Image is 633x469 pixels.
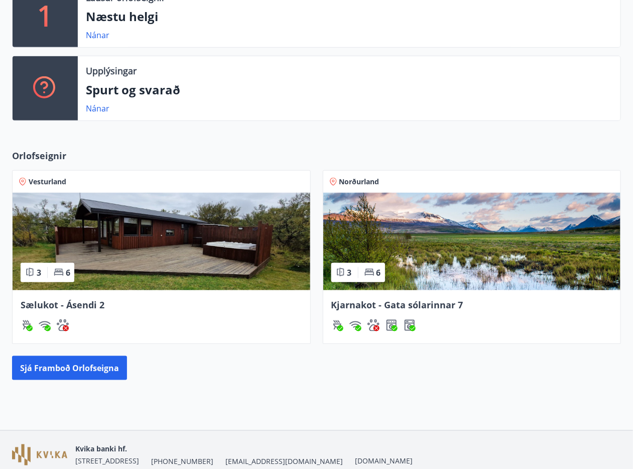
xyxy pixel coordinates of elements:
[37,267,41,278] span: 3
[331,299,463,311] span: Kjarnakot - Gata sólarinnar 7
[21,319,33,331] div: Gasgrill
[386,319,398,331] div: Þurrkari
[13,193,310,290] img: Paella dish
[355,456,413,466] a: [DOMAIN_NAME]
[12,356,127,380] button: Sjá framboð orlofseigna
[86,64,137,77] p: Upplýsingar
[404,319,416,331] div: Þvottavél
[331,319,343,331] div: Gasgrill
[75,444,127,454] span: Kvika banki hf.
[21,299,104,311] span: Sælukot - Ásendi 2
[57,319,69,331] img: pxcaIm5dSOV3FS4whs1soiYWTwFQvksT25a9J10C.svg
[339,177,379,187] span: Norðurland
[75,456,139,466] span: [STREET_ADDRESS]
[349,319,361,331] div: Þráðlaust net
[39,319,51,331] div: Þráðlaust net
[66,267,70,278] span: 6
[86,81,612,98] p: Spurt og svarað
[12,149,66,162] span: Orlofseignir
[225,457,343,467] span: [EMAIL_ADDRESS][DOMAIN_NAME]
[349,319,361,331] img: HJRyFFsYp6qjeUYhR4dAD8CaCEsnIFYZ05miwXoh.svg
[367,319,379,331] div: Gæludýr
[323,193,621,290] img: Paella dish
[29,177,66,187] span: Vesturland
[404,319,416,331] img: Dl16BY4EX9PAW649lg1C3oBuIaAsR6QVDQBO2cTm.svg
[376,267,381,278] span: 6
[347,267,352,278] span: 3
[367,319,379,331] img: pxcaIm5dSOV3FS4whs1soiYWTwFQvksT25a9J10C.svg
[386,319,398,331] img: hddCLTAnxqFUMr1fxmbGG8zWilo2syolR0f9UjPn.svg
[86,8,612,25] p: Næstu helgi
[86,30,109,41] a: Nánar
[12,444,67,466] img: GzFmWhuCkUxVWrb40sWeioDp5tjnKZ3EtzLhRfaL.png
[151,457,213,467] span: [PHONE_NUMBER]
[86,103,109,114] a: Nánar
[331,319,343,331] img: ZXjrS3QKesehq6nQAPjaRuRTI364z8ohTALB4wBr.svg
[39,319,51,331] img: HJRyFFsYp6qjeUYhR4dAD8CaCEsnIFYZ05miwXoh.svg
[57,319,69,331] div: Gæludýr
[21,319,33,331] img: ZXjrS3QKesehq6nQAPjaRuRTI364z8ohTALB4wBr.svg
